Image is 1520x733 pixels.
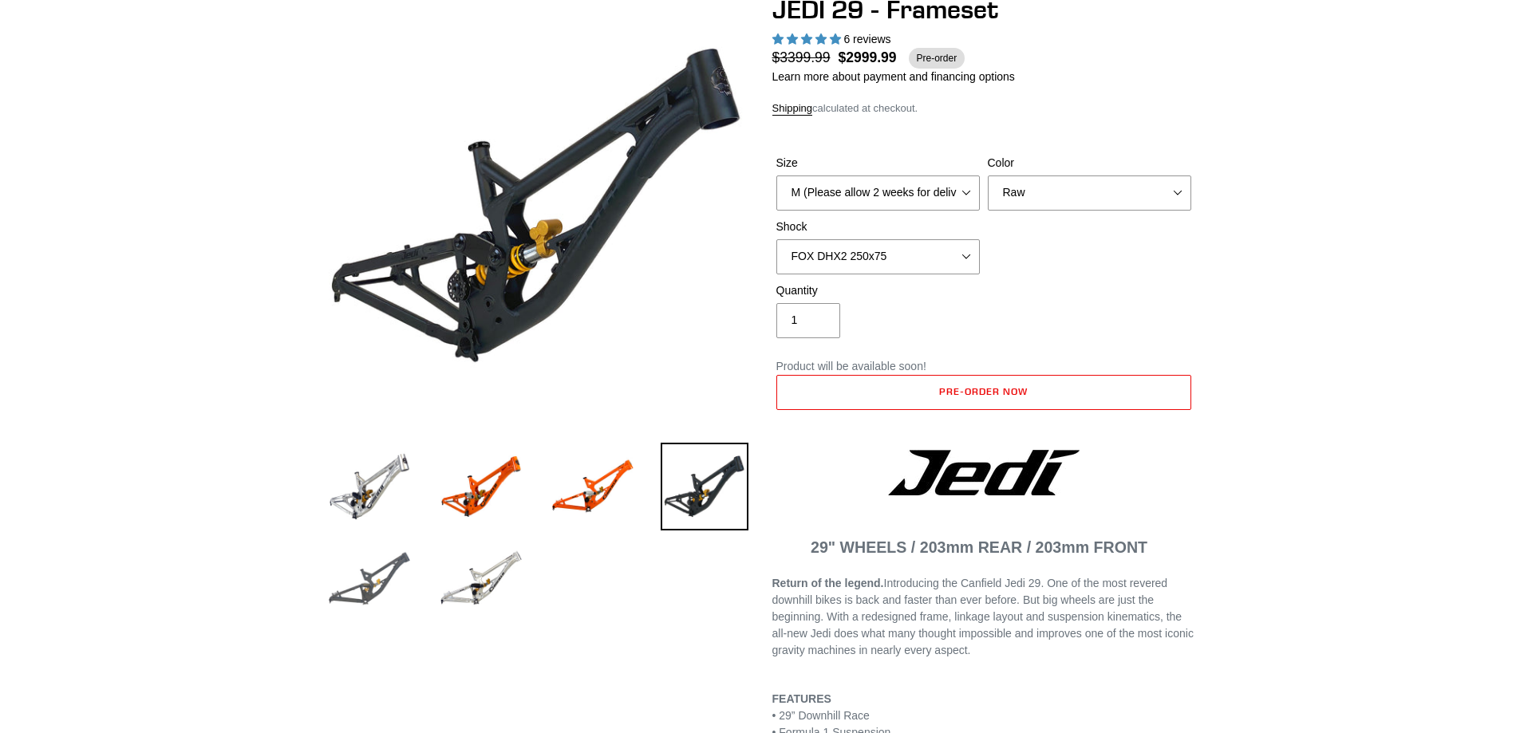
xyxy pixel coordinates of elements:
[772,100,1195,116] div: calculated at checkout.
[772,102,813,116] a: Shipping
[772,33,844,45] span: 5.00 stars
[843,33,890,45] span: 6 reviews
[772,577,1194,656] span: Introducing the Canfield Jedi 29. One of the most revered downhill bikes is back and faster than ...
[326,535,413,623] img: Load image into Gallery viewer, JEDI 29 - Frameset
[839,47,897,68] span: $2999.99
[772,70,1015,83] a: Learn more about payment and financing options
[549,443,637,530] img: Load image into Gallery viewer, JEDI 29 - Frameset
[811,538,1147,556] span: 29" WHEELS / 203mm REAR / 203mm FRONT
[776,282,980,299] label: Quantity
[776,358,1191,375] p: Product will be available soon!
[939,385,1027,397] span: Pre-order now
[772,709,870,722] span: • 29” Downhill Race
[776,219,980,235] label: Shock
[776,375,1191,410] button: Add to cart
[437,535,525,623] img: Load image into Gallery viewer, JEDI 29 - Frameset
[776,155,980,171] label: Size
[772,692,831,705] b: FEATURES
[437,443,525,530] img: Load image into Gallery viewer, JEDI 29 - Frameset
[661,443,748,530] img: Load image into Gallery viewer, JEDI 29 - Frameset
[772,577,884,589] b: Return of the legend.
[988,155,1191,171] label: Color
[772,47,839,68] span: $3399.99
[909,48,965,69] span: Pre-order
[326,443,413,530] img: Load image into Gallery viewer, JEDI 29 - Frameset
